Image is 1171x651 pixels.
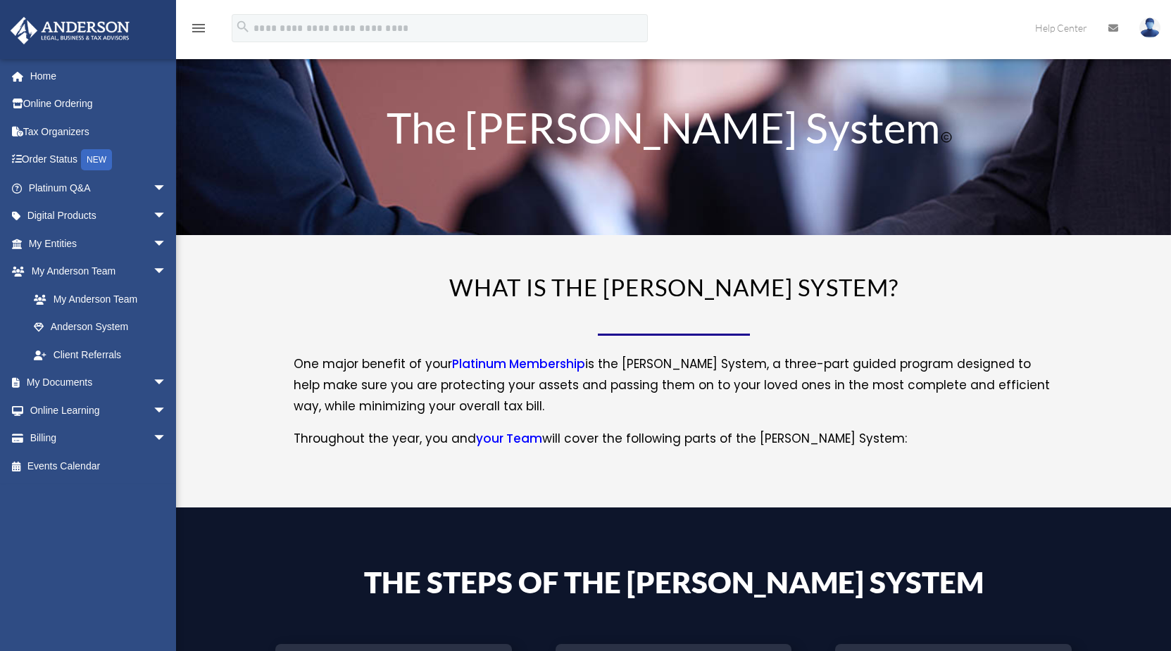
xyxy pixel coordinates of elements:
[10,90,188,118] a: Online Ordering
[6,17,134,44] img: Anderson Advisors Platinum Portal
[81,149,112,170] div: NEW
[10,118,188,146] a: Tax Organizers
[10,202,188,230] a: Digital Productsarrow_drop_down
[190,20,207,37] i: menu
[449,273,898,301] span: WHAT IS THE [PERSON_NAME] SYSTEM?
[294,429,1054,450] p: Throughout the year, you and will cover the following parts of the [PERSON_NAME] System:
[476,430,542,454] a: your Team
[153,424,181,453] span: arrow_drop_down
[153,174,181,203] span: arrow_drop_down
[20,313,181,341] a: Anderson System
[153,202,181,231] span: arrow_drop_down
[294,567,1054,604] h4: The Steps of the [PERSON_NAME] System
[20,285,188,313] a: My Anderson Team
[10,258,188,286] a: My Anderson Teamarrow_drop_down
[1139,18,1160,38] img: User Pic
[10,146,188,175] a: Order StatusNEW
[153,369,181,398] span: arrow_drop_down
[294,354,1054,429] p: One major benefit of your is the [PERSON_NAME] System, a three-part guided program designed to he...
[452,355,585,379] a: Platinum Membership
[10,229,188,258] a: My Entitiesarrow_drop_down
[10,452,188,480] a: Events Calendar
[235,19,251,34] i: search
[10,174,188,202] a: Platinum Q&Aarrow_drop_down
[294,106,1054,156] h1: The [PERSON_NAME] System
[153,258,181,286] span: arrow_drop_down
[10,424,188,453] a: Billingarrow_drop_down
[20,341,188,369] a: Client Referrals
[190,25,207,37] a: menu
[10,62,188,90] a: Home
[153,396,181,425] span: arrow_drop_down
[10,396,188,424] a: Online Learningarrow_drop_down
[10,369,188,397] a: My Documentsarrow_drop_down
[153,229,181,258] span: arrow_drop_down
